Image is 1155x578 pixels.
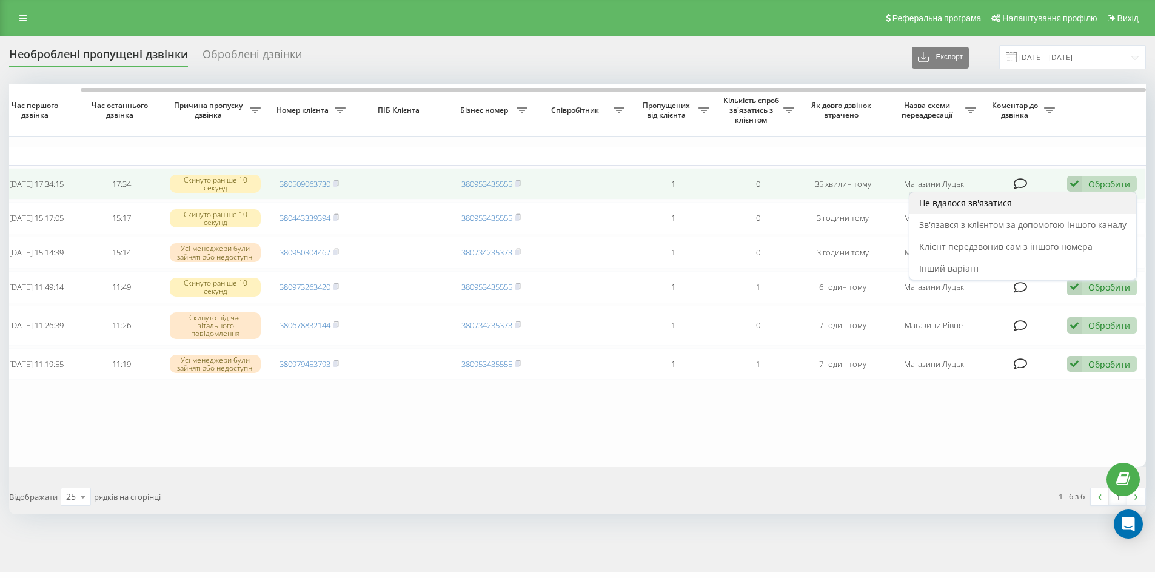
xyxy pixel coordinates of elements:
[919,197,1012,209] span: Не вдалося зв'язатися
[66,491,76,503] div: 25
[362,106,438,115] span: ПІБ Клієнта
[540,106,614,115] span: Співробітник
[715,168,800,200] td: 0
[885,271,982,303] td: Магазини Луцьк
[631,306,715,346] td: 1
[1088,281,1130,293] div: Обробити
[461,247,512,258] a: 380734235373
[1114,509,1143,539] div: Open Intercom Messenger
[461,178,512,189] a: 380953435555
[800,271,885,303] td: 6 годин тому
[637,101,698,119] span: Пропущених від клієнта
[891,101,965,119] span: Назва схеми переадресації
[631,271,715,303] td: 1
[1088,358,1130,370] div: Обробити
[9,48,188,67] div: Необроблені пропущені дзвінки
[170,243,261,261] div: Усі менеджери були зайняті або недоступні
[170,101,250,119] span: Причина пропуску дзвінка
[715,237,800,269] td: 0
[885,348,982,380] td: Магазини Луцьк
[912,47,969,69] button: Експорт
[280,212,330,223] a: 380443339394
[715,271,800,303] td: 1
[1059,490,1085,502] div: 1 - 6 з 6
[885,237,982,269] td: Магазини Рівне
[631,168,715,200] td: 1
[885,168,982,200] td: Магазини Луцьк
[800,168,885,200] td: 35 хвилин тому
[170,278,261,296] div: Скинуто раніше 10 секунд
[715,348,800,380] td: 1
[79,237,164,269] td: 15:14
[79,168,164,200] td: 17:34
[79,202,164,234] td: 15:17
[715,306,800,346] td: 0
[1088,320,1130,331] div: Обробити
[1088,178,1130,190] div: Обробити
[461,281,512,292] a: 380953435555
[455,106,517,115] span: Бізнес номер
[280,247,330,258] a: 380950304467
[79,271,164,303] td: 11:49
[203,48,302,67] div: Оброблені дзвінки
[461,212,512,223] a: 380953435555
[461,358,512,369] a: 380953435555
[280,320,330,331] a: 380678832144
[170,209,261,227] div: Скинуто раніше 10 секунд
[810,101,875,119] span: Як довго дзвінок втрачено
[885,306,982,346] td: Магазини Рівне
[94,491,161,502] span: рядків на сторінці
[273,106,335,115] span: Номер клієнта
[721,96,783,124] span: Кількість спроб зв'язатись з клієнтом
[280,281,330,292] a: 380973263420
[4,101,69,119] span: Час першого дзвінка
[919,219,1127,230] span: Зв'язався з клієнтом за допомогою іншого каналу
[280,178,330,189] a: 380509063730
[1109,488,1127,505] a: 1
[919,263,980,274] span: Інший варіант
[892,13,982,23] span: Реферальна програма
[631,348,715,380] td: 1
[89,101,154,119] span: Час останнього дзвінка
[280,358,330,369] a: 380979453793
[631,202,715,234] td: 1
[1117,13,1139,23] span: Вихід
[170,355,261,373] div: Усі менеджери були зайняті або недоступні
[461,320,512,331] a: 380734235373
[800,237,885,269] td: 3 години тому
[79,306,164,346] td: 11:26
[79,348,164,380] td: 11:19
[885,202,982,234] td: Магазини Луцьк
[631,237,715,269] td: 1
[919,241,1093,252] span: Клієнт передзвонив сам з іншого номера
[9,491,58,502] span: Відображати
[1002,13,1097,23] span: Налаштування профілю
[800,202,885,234] td: 3 години тому
[800,348,885,380] td: 7 годин тому
[170,175,261,193] div: Скинуто раніше 10 секунд
[800,306,885,346] td: 7 годин тому
[170,312,261,339] div: Скинуто під час вітального повідомлення
[715,202,800,234] td: 0
[988,101,1044,119] span: Коментар до дзвінка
